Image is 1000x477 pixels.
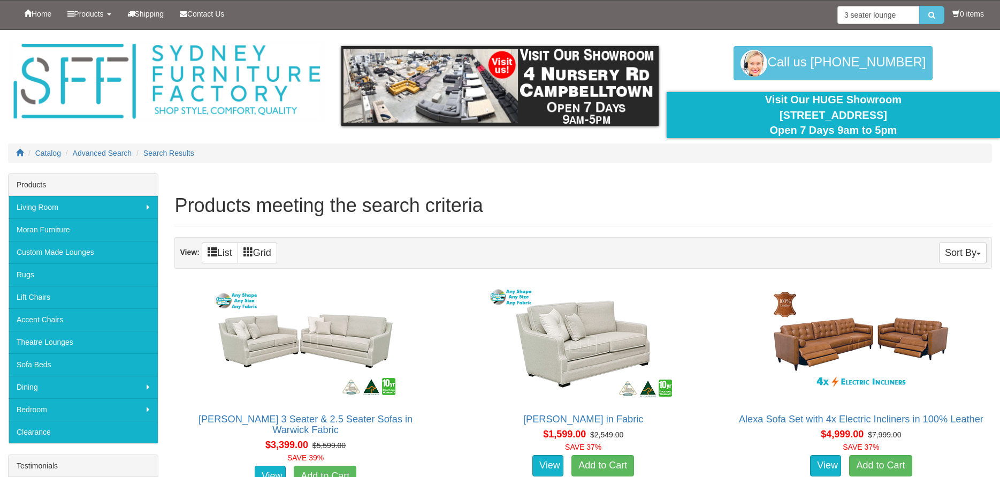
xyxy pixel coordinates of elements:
img: Sydney Furniture Factory [8,41,325,123]
font: SAVE 37% [843,443,879,451]
input: Site search [837,6,919,24]
span: Home [32,10,51,18]
a: Add to Cart [571,455,634,476]
a: [PERSON_NAME] in Fabric [523,414,643,425]
a: Moran Furniture [9,218,158,241]
button: Sort By [939,243,987,263]
div: Products [9,174,158,196]
del: $2,549.00 [590,430,623,439]
span: Products [74,10,103,18]
del: $7,999.00 [868,430,901,439]
img: showroom.gif [341,46,659,126]
a: Living Room [9,196,158,218]
a: Contact Us [172,1,232,27]
a: Bedroom [9,398,158,421]
h1: Products meeting the search criteria [174,195,992,216]
span: Contact Us [187,10,224,18]
a: Custom Made Lounges [9,241,158,263]
a: Home [16,1,59,27]
a: Add to Cart [849,455,912,476]
a: Grid [238,243,277,263]
a: [PERSON_NAME] 3 Seater & 2.5 Seater Sofas in Warwick Fabric [199,414,413,435]
a: Dining [9,376,158,398]
li: 0 items [952,9,984,19]
img: Alexa Sofa Set with 4x Electric Incliners in 100% Leather [765,285,957,403]
img: Adele Sofa in Fabric [487,285,680,403]
a: Catalog [35,149,61,157]
strong: View: [180,248,199,256]
a: Search Results [143,149,194,157]
a: Advanced Search [73,149,132,157]
div: Visit Our HUGE Showroom [STREET_ADDRESS] Open 7 Days 9am to 5pm [675,92,992,138]
img: Adele 3 Seater & 2.5 Seater Sofas in Warwick Fabric [209,285,402,403]
a: Alexa Sofa Set with 4x Electric Incliners in 100% Leather [739,414,983,425]
span: $4,999.00 [821,429,864,440]
a: Clearance [9,421,158,443]
font: SAVE 37% [565,443,601,451]
a: List [202,243,238,263]
del: $5,599.00 [312,441,346,450]
a: Sofa Beds [9,353,158,376]
a: View [810,455,841,476]
a: Rugs [9,263,158,286]
span: $3,399.00 [265,440,308,450]
a: Accent Chairs [9,308,158,331]
font: SAVE 39% [287,453,324,462]
span: Shipping [135,10,164,18]
span: $1,599.00 [543,429,586,440]
a: Theatre Lounges [9,331,158,353]
div: Testimonials [9,455,158,477]
a: Lift Chairs [9,286,158,308]
a: Products [59,1,119,27]
a: Shipping [119,1,172,27]
a: View [532,455,563,476]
